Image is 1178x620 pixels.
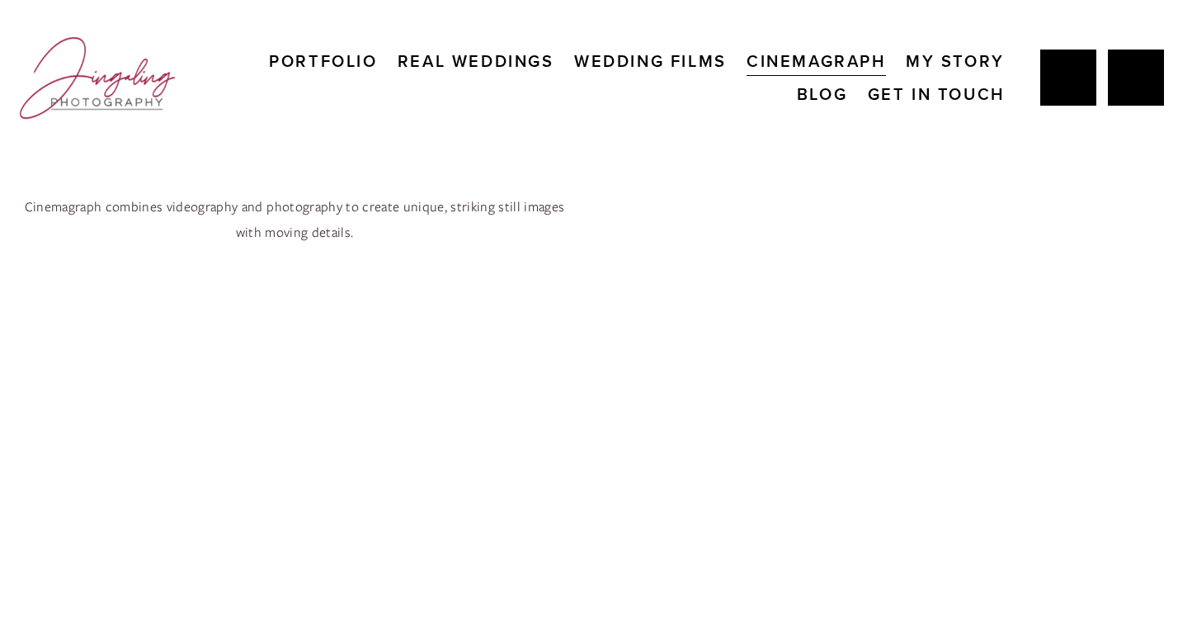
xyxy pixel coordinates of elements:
a: Get In Touch [868,78,1005,111]
a: Blog [797,78,847,111]
a: Cinemagraph [747,45,886,78]
a: Portfolio [269,45,377,78]
a: Wedding Films [574,45,727,78]
a: Instagram [1108,50,1164,106]
a: Jing Yang [1040,50,1096,106]
img: Jingaling Photography [14,30,181,126]
a: Real Weddings [398,45,554,78]
a: My Story [906,45,1005,78]
p: Cinemagraph combines videography and photography to create unique, striking still images with mov... [14,194,575,244]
